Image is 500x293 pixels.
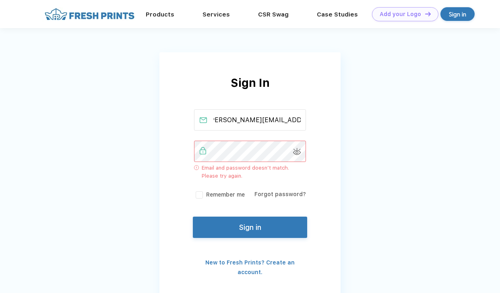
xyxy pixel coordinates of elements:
[293,148,301,155] img: show_password.svg
[193,217,307,238] button: Sign in
[380,11,421,18] div: Add your Logo
[200,147,206,154] img: password_active.svg
[194,191,245,199] label: Remember me
[425,12,431,16] img: DT
[159,74,341,109] div: Sign In
[440,7,475,21] a: Sign in
[200,117,207,123] img: email_active.svg
[205,259,295,275] a: New to Fresh Prints? Create an account.
[194,109,306,131] input: Email
[202,164,306,180] span: Email and password doesn’t match. Please try again.
[254,191,306,197] a: Forgot password?
[146,11,174,18] a: Products
[194,165,199,170] img: error_icon_desktop.svg
[449,10,466,19] div: Sign in
[42,7,137,21] img: fo%20logo%202.webp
